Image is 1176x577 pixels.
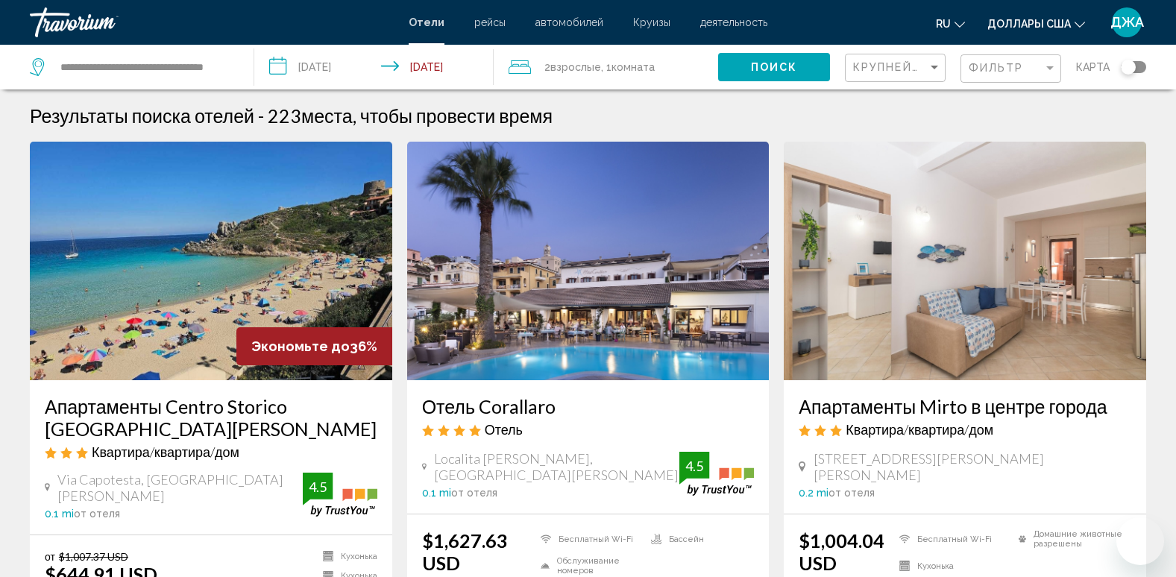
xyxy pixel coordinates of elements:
[969,62,1024,74] span: Фильтр
[303,473,377,517] img: trustyou-badge.svg
[494,45,718,89] button: Путешественники: 2 взрослых, 0 детей
[751,62,798,74] span: Поиск
[853,61,1031,73] span: Крупнейшие сбережения
[30,7,394,37] a: Травориум
[303,478,333,496] div: 4.5
[485,421,523,438] span: Отель
[917,561,954,571] font: Кухонька
[799,487,828,499] span: 0.2 mi
[422,529,508,574] ins: $1,627.63 USD
[960,54,1061,84] button: Фильтр
[669,535,704,544] font: Бассейн
[1034,529,1131,549] font: Домашние животные разрешены
[268,104,553,127] h2: 223
[258,104,264,127] span: -
[45,550,55,563] span: от
[917,535,992,544] font: Бесплатный Wi-Fi
[535,16,603,28] a: автомобилей
[74,508,120,520] span: от отеля
[474,16,506,28] a: рейсы
[936,18,951,30] span: ru
[59,550,128,563] del: $1,007.37 USD
[422,395,755,417] a: Отель Corallaro
[301,104,553,127] span: места, чтобы провести время
[30,142,392,380] img: Изображение отеля
[559,535,633,544] font: Бесплатный Wi-Fi
[846,421,993,438] span: Квартира/квартира/дом
[557,556,644,576] font: Обслуживание номеров
[422,421,755,438] div: Отель 4 звезды
[814,450,1131,483] span: [STREET_ADDRESS][PERSON_NAME][PERSON_NAME]
[45,508,74,520] span: 0.1 mi
[799,529,884,574] ins: $1,004.04 USD
[1110,15,1144,30] span: ДЖА
[236,327,392,365] div: 36%
[987,13,1085,34] button: Изменить валюту
[341,552,377,561] font: Кухонька
[700,16,767,28] a: деятельность
[407,142,770,380] img: Изображение отеля
[679,457,709,475] div: 4.5
[784,142,1146,380] img: Изображение отеля
[1116,517,1164,565] iframe: Кнопка запуска окна обмена сообщениями
[251,338,350,354] span: Экономьте до
[633,16,670,28] a: Круизы
[92,444,239,460] span: Квартира/квартира/дом
[434,450,680,483] span: Localita [PERSON_NAME], [GEOGRAPHIC_DATA][PERSON_NAME]
[601,61,611,73] font: , 1
[828,487,875,499] span: от отеля
[254,45,494,89] button: Дата заезда: Sep 17, 2025 Дата выезда: Sep 24, 2025
[30,104,254,127] h1: Результаты поиска отелей
[799,395,1131,417] a: Апартаменты Mirto в центре города
[451,487,497,499] span: от отеля
[45,444,377,460] div: Апартаменты 3 звезды
[1110,60,1146,74] button: Переключить карту
[936,13,965,34] button: Изменение языка
[987,18,1071,30] span: Доллары США
[544,61,550,73] font: 2
[718,53,830,81] button: Поиск
[799,421,1131,438] div: Апартаменты 3 звезды
[422,487,451,499] span: 0.1 mi
[853,62,941,75] mat-select: Сортировать по
[45,395,377,440] a: Апартаменты Centro Storico [GEOGRAPHIC_DATA][PERSON_NAME]
[611,61,655,73] span: Комната
[409,16,444,28] a: Отели
[57,471,302,504] span: Via Capotesta, [GEOGRAPHIC_DATA][PERSON_NAME]
[679,452,754,496] img: trustyou-badge.svg
[1076,57,1110,78] span: карта
[1107,7,1146,38] button: Пользовательское меню
[550,61,601,73] span: Взрослые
